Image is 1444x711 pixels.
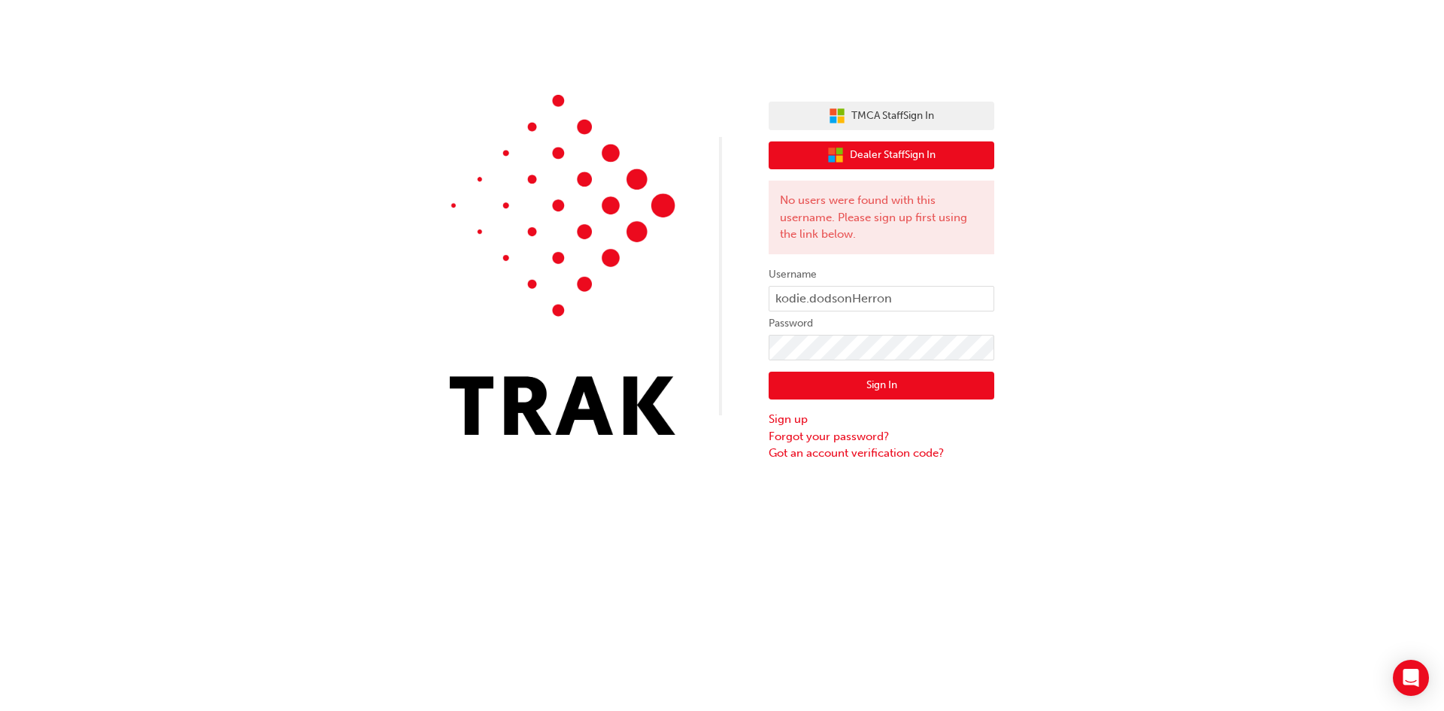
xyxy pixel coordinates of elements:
span: Dealer Staff Sign In [850,147,936,164]
button: Dealer StaffSign In [769,141,994,170]
label: Password [769,314,994,333]
label: Username [769,266,994,284]
a: Sign up [769,411,994,428]
span: TMCA Staff Sign In [851,108,934,125]
div: No users were found with this username. Please sign up first using the link below. [769,181,994,254]
img: Trak [450,95,675,435]
button: Sign In [769,372,994,400]
button: TMCA StaffSign In [769,102,994,130]
a: Forgot your password? [769,428,994,445]
div: Open Intercom Messenger [1393,660,1429,696]
input: Username [769,286,994,311]
a: Got an account verification code? [769,445,994,462]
